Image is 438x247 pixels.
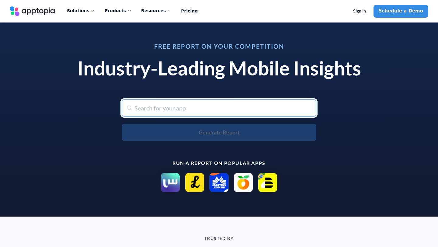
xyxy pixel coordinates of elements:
[161,173,180,192] img: Siin - سين icon
[141,4,171,17] div: Resources
[185,173,204,192] img: LIVSHO – Live Shopping app icon
[70,43,368,49] h3: Free Report on Your Competition
[353,9,366,14] span: Sign In
[105,4,131,17] div: Products
[348,5,371,18] a: Sign In
[181,5,198,18] a: Pricing
[122,99,316,117] input: Search for your app
[36,236,401,241] p: TRUSTED BY
[234,173,253,192] img: Frubana icon
[67,4,95,17] div: Solutions
[374,5,428,18] a: Schedule a Demo
[258,173,277,192] img: Parceiro BEES Brasil icon
[70,57,368,80] h1: Industry-Leading Mobile Insights
[70,160,368,166] p: Run a report on popular apps
[209,173,229,192] img: Martins Atacado Online icon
